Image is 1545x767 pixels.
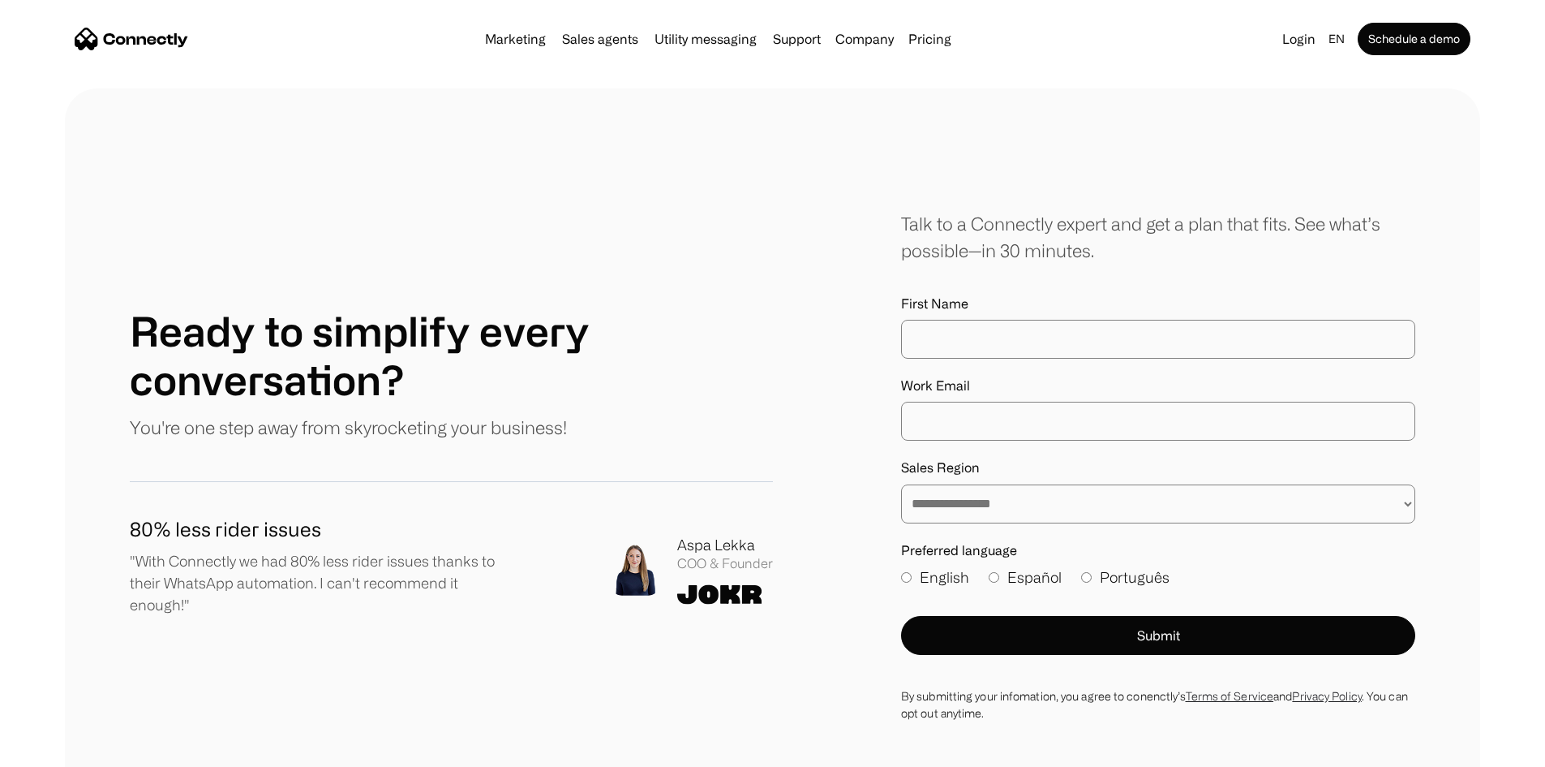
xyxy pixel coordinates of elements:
h1: Ready to simplify every conversation? [130,307,773,404]
h1: 80% less rider issues [130,515,516,544]
div: Company [830,28,899,50]
div: en [1328,28,1345,50]
label: First Name [901,296,1415,312]
label: Español [989,567,1062,588]
input: Português [1081,572,1092,583]
aside: Language selected: English [16,737,97,761]
a: Privacy Policy [1292,690,1361,702]
label: Português [1081,567,1169,588]
ul: Language list [32,739,97,761]
p: "With Connectly we had 80% less rider issues thanks to their WhatsApp automation. I can't recomme... [130,550,516,616]
a: Support [766,32,827,45]
div: en [1322,28,1354,50]
div: By submitting your infomation, you agree to conenctly’s and . You can opt out anytime. [901,687,1415,722]
div: Company [835,28,894,50]
label: Preferred language [901,543,1415,558]
a: Utility messaging [648,32,763,45]
a: Terms of Service [1186,690,1274,702]
a: Login [1276,28,1322,50]
label: Work Email [901,378,1415,394]
div: Aspa Lekka [677,534,773,556]
p: You're one step away from skyrocketing your business! [130,414,567,441]
a: Sales agents [556,32,645,45]
div: Talk to a Connectly expert and get a plan that fits. See what’s possible—in 30 minutes. [901,210,1415,264]
a: home [75,27,188,51]
a: Schedule a demo [1358,23,1470,55]
input: English [901,572,912,583]
a: Pricing [902,32,958,45]
button: Submit [901,616,1415,655]
label: English [901,567,969,588]
div: COO & Founder [677,556,773,571]
input: Español [989,572,999,583]
a: Marketing [479,32,552,45]
label: Sales Region [901,460,1415,476]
